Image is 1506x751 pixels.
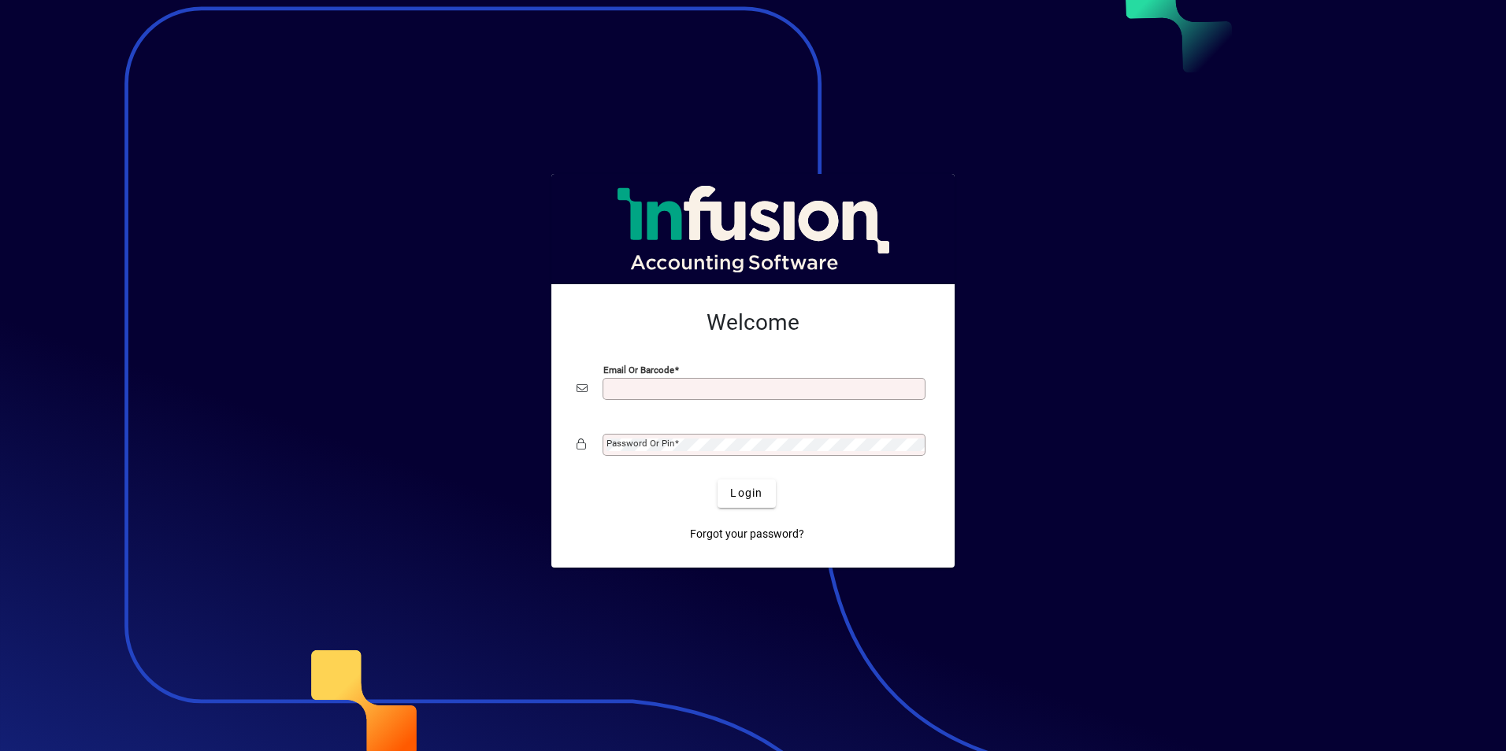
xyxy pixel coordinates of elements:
mat-label: Password or Pin [606,438,674,449]
span: Forgot your password? [690,526,804,542]
span: Login [730,485,762,501]
mat-label: Email or Barcode [603,364,674,375]
button: Login [718,479,775,508]
h2: Welcome [577,309,929,336]
a: Forgot your password? [684,520,810,549]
